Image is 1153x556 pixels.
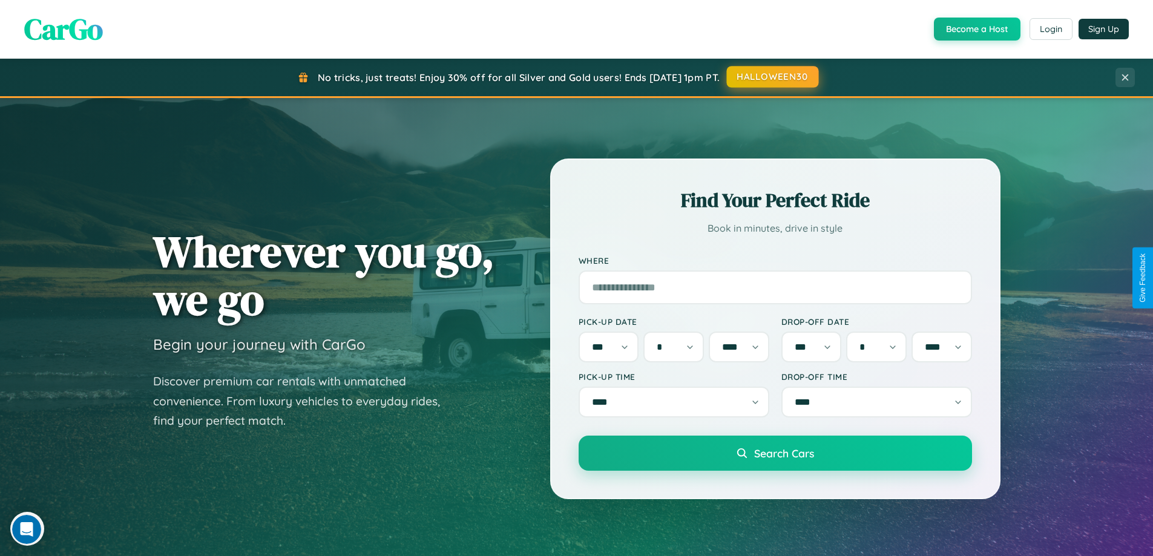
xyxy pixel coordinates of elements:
[934,18,1020,41] button: Become a Host
[153,227,494,323] h1: Wherever you go, we go
[579,187,972,214] h2: Find Your Perfect Ride
[579,371,769,382] label: Pick-up Time
[10,512,44,546] iframe: Intercom live chat discovery launcher
[579,255,972,266] label: Where
[579,436,972,471] button: Search Cars
[318,71,720,83] span: No tricks, just treats! Enjoy 30% off for all Silver and Gold users! Ends [DATE] 1pm PT.
[1138,253,1147,303] div: Give Feedback
[727,66,819,88] button: HALLOWEEN30
[1079,19,1129,39] button: Sign Up
[1030,18,1073,40] button: Login
[754,446,814,460] span: Search Cars
[12,515,41,544] iframe: Intercom live chat
[781,371,972,382] label: Drop-off Time
[579,316,769,327] label: Pick-up Date
[579,220,972,237] p: Book in minutes, drive in style
[153,371,456,431] p: Discover premium car rentals with unmatched convenience. From luxury vehicles to everyday rides, ...
[781,316,972,327] label: Drop-off Date
[24,9,103,49] span: CarGo
[153,335,366,353] h3: Begin your journey with CarGo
